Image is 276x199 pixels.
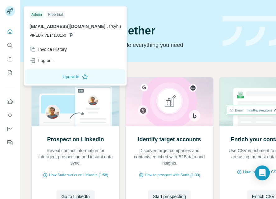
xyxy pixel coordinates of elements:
[30,33,66,38] span: PIPEDRIVE14103150
[5,40,15,51] button: Search
[5,137,15,148] button: Feedback
[255,165,270,180] div: Open Intercom Messenger
[107,24,108,29] span: .
[5,123,15,134] button: Dashboard
[5,67,15,78] button: My lists
[46,11,65,18] div: Free trial
[5,26,15,37] button: Quick start
[138,135,201,144] h2: Identify target accounts
[5,96,15,107] button: Use Surfe on LinkedIn
[30,11,44,18] div: Admin
[30,46,67,52] div: Invoice History
[38,147,113,166] p: Reveal contact information for intelligent prospecting and instant data sync.
[109,24,121,29] span: frsyhu
[145,172,200,178] span: How to prospect with Surfe (1:30)
[25,69,125,84] button: Upgrade
[30,57,53,64] div: Log out
[30,24,105,29] span: [EMAIL_ADDRESS][DOMAIN_NAME]
[31,77,120,126] img: Prospect on LinkedIn
[125,77,214,126] img: Identify target accounts
[47,135,104,144] h2: Prospect on LinkedIn
[5,110,15,121] button: Use Surfe API
[132,147,207,166] p: Discover target companies and contacts enriched with B2B data and insights.
[49,172,108,178] span: How Surfe works on LinkedIn (1:58)
[5,53,15,65] button: Enrich CSV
